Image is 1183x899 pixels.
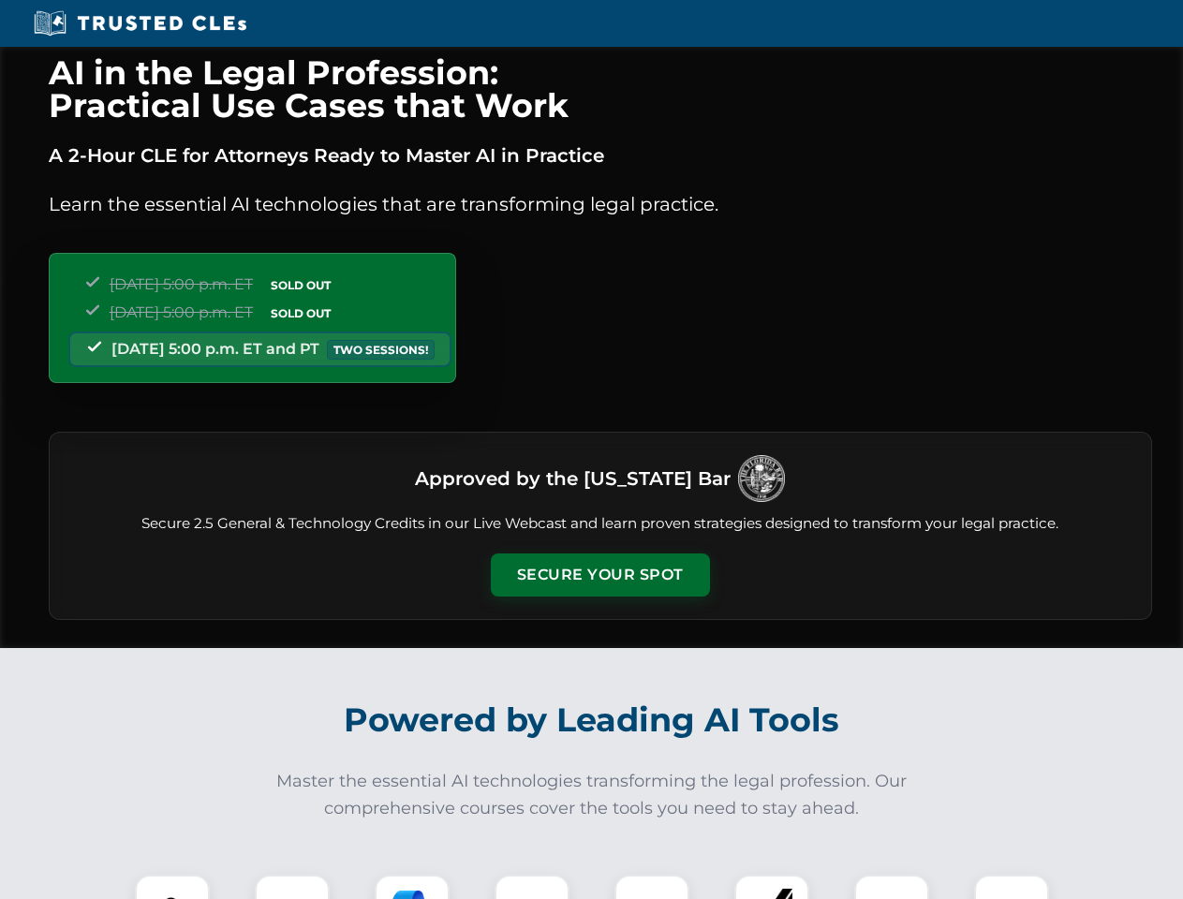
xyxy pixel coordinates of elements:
h2: Powered by Leading AI Tools [73,687,1111,753]
p: Master the essential AI technologies transforming the legal profession. Our comprehensive courses... [264,768,920,822]
p: Learn the essential AI technologies that are transforming legal practice. [49,189,1152,219]
span: SOLD OUT [264,303,337,323]
button: Secure Your Spot [491,553,710,597]
img: Trusted CLEs [28,9,252,37]
h1: AI in the Legal Profession: Practical Use Cases that Work [49,56,1152,122]
p: A 2-Hour CLE for Attorneys Ready to Master AI in Practice [49,140,1152,170]
span: [DATE] 5:00 p.m. ET [110,275,253,293]
span: [DATE] 5:00 p.m. ET [110,303,253,321]
p: Secure 2.5 General & Technology Credits in our Live Webcast and learn proven strategies designed ... [72,513,1129,535]
span: SOLD OUT [264,275,337,295]
img: Logo [738,455,785,502]
h3: Approved by the [US_STATE] Bar [415,462,731,495]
